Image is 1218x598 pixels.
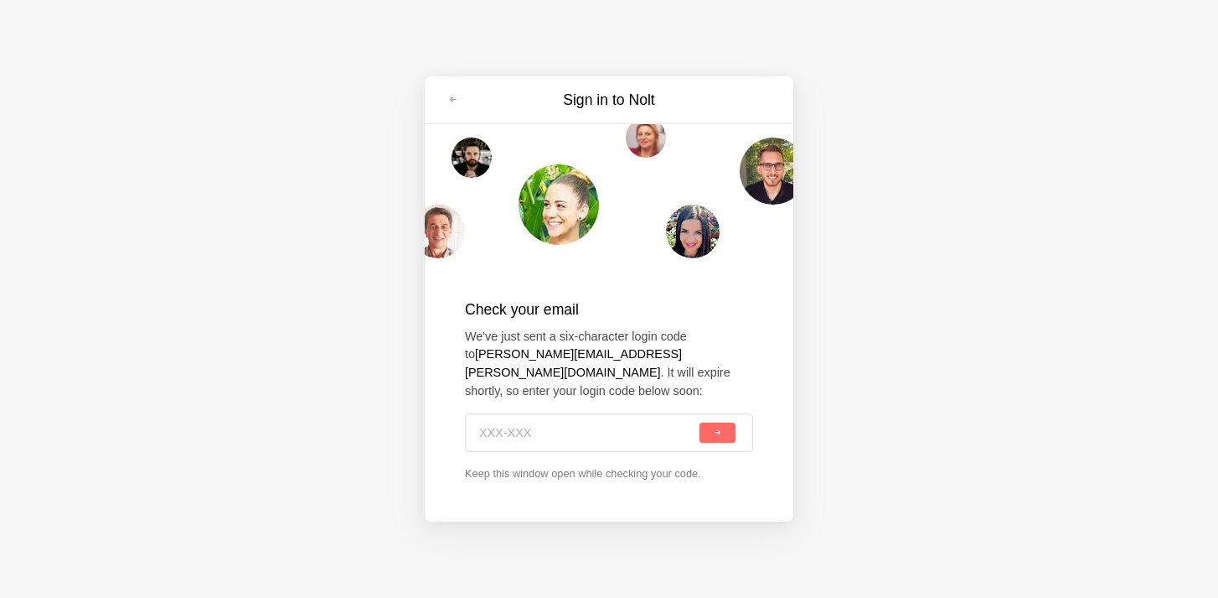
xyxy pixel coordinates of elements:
[479,414,696,451] input: XXX-XXX
[465,347,682,379] strong: [PERSON_NAME][EMAIL_ADDRESS][PERSON_NAME][DOMAIN_NAME]
[465,299,753,320] h2: Check your email
[465,328,753,400] p: We've just sent a six-character login code to . It will expire shortly, so enter your login code ...
[468,90,750,111] h3: Sign in to Nolt
[465,465,753,481] p: Keep this window open while checking your code.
